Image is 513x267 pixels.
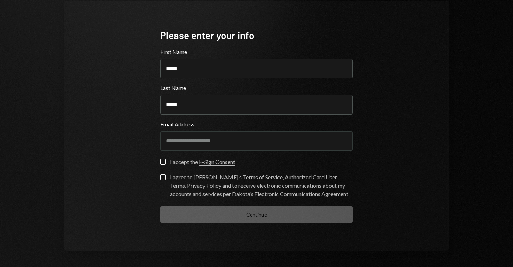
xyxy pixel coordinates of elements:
[243,174,283,181] a: Terms of Service
[199,158,235,166] a: E-Sign Consent
[160,29,353,42] div: Please enter your info
[187,182,221,189] a: Privacy Policy
[160,174,166,180] button: I agree to [PERSON_NAME]’s Terms of Service, Authorized Card User Terms, Privacy Policy and to re...
[160,84,353,92] label: Last Name
[170,158,235,166] div: I accept the
[160,120,353,128] label: Email Address
[170,173,353,198] div: I agree to [PERSON_NAME]’s , , and to receive electronic communications about my accounts and ser...
[170,174,337,189] a: Authorized Card User Terms
[160,159,166,165] button: I accept the E-Sign Consent
[160,48,353,56] label: First Name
